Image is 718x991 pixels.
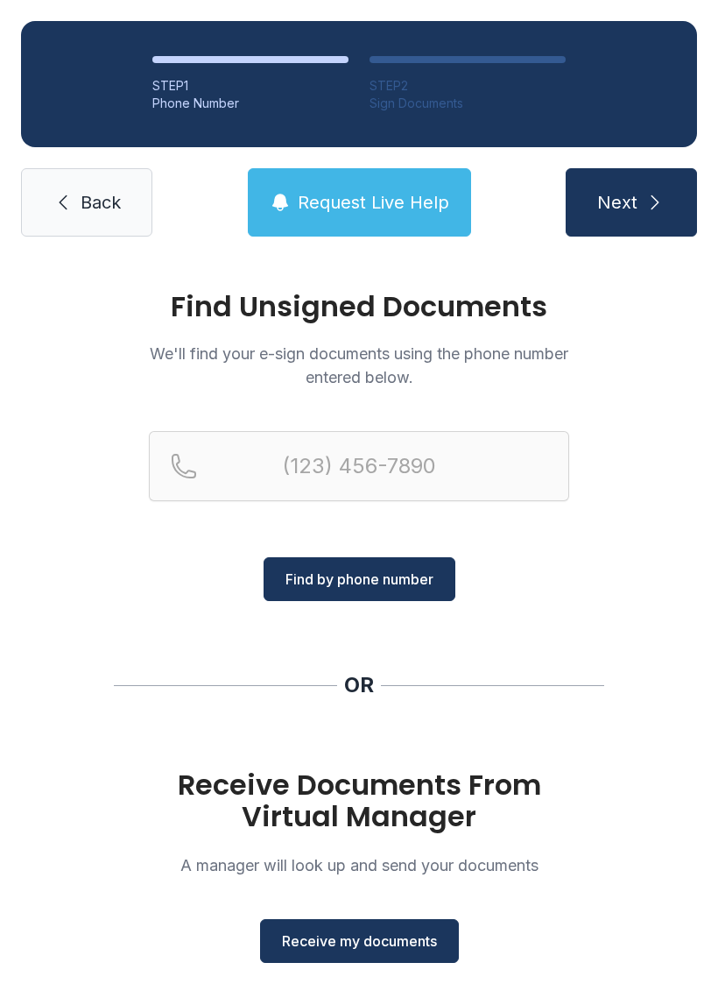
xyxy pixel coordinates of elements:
[152,77,348,95] div: STEP 1
[597,190,637,215] span: Next
[81,190,121,215] span: Back
[298,190,449,215] span: Request Live Help
[282,931,437,952] span: Receive my documents
[149,342,569,389] p: We'll find your e-sign documents using the phone number entered below.
[149,431,569,501] input: Reservation phone number
[149,293,569,321] h1: Find Unsigned Documents
[152,95,348,112] div: Phone Number
[149,853,569,877] p: A manager will look up and send your documents
[285,569,433,590] span: Find by phone number
[344,671,374,699] div: OR
[370,95,566,112] div: Sign Documents
[149,769,569,832] h1: Receive Documents From Virtual Manager
[370,77,566,95] div: STEP 2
